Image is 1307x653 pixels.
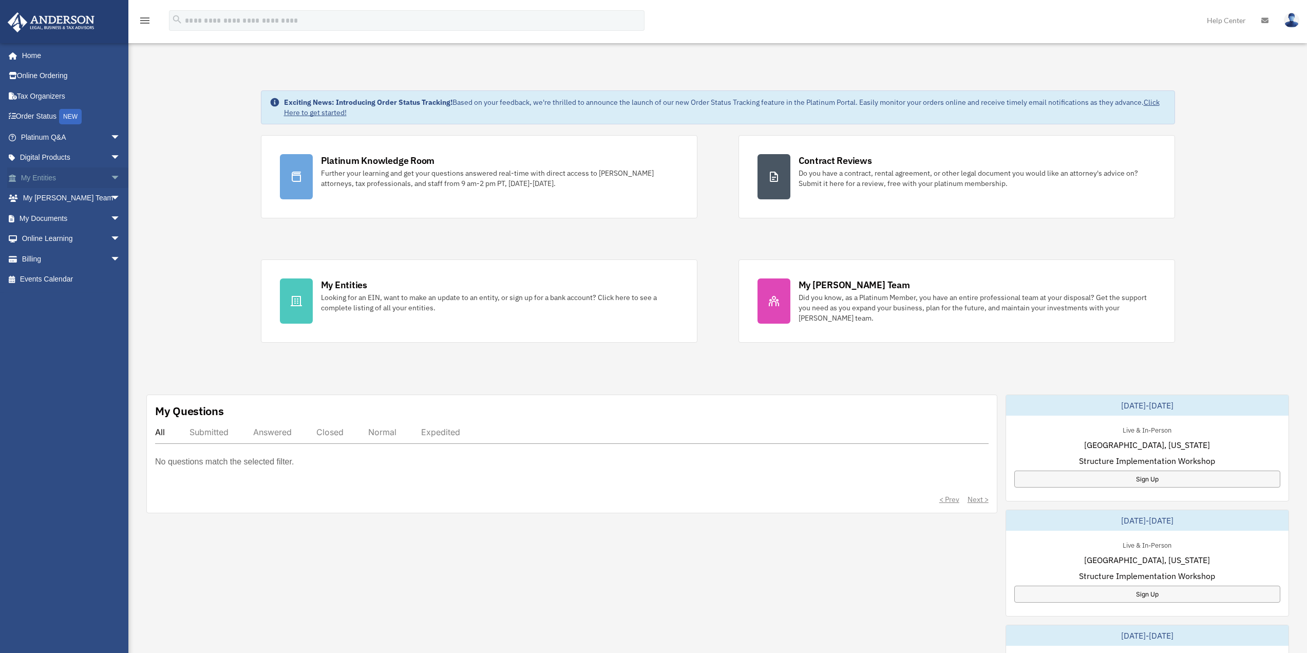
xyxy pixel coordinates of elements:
[7,208,136,229] a: My Documentsarrow_drop_down
[7,127,136,147] a: Platinum Q&Aarrow_drop_down
[59,109,82,124] div: NEW
[1006,625,1289,646] div: [DATE]-[DATE]
[7,66,136,86] a: Online Ordering
[7,147,136,168] a: Digital Productsarrow_drop_down
[155,427,165,437] div: All
[1084,439,1210,451] span: [GEOGRAPHIC_DATA], [US_STATE]
[110,147,131,169] span: arrow_drop_down
[253,427,292,437] div: Answered
[1284,13,1299,28] img: User Pic
[738,259,1175,343] a: My [PERSON_NAME] Team Did you know, as a Platinum Member, you have an entire professional team at...
[799,292,1156,323] div: Did you know, as a Platinum Member, you have an entire professional team at your disposal? Get th...
[139,18,151,27] a: menu
[799,168,1156,189] div: Do you have a contract, rental agreement, or other legal document you would like an attorney's ad...
[7,86,136,106] a: Tax Organizers
[1014,586,1280,603] a: Sign Up
[1079,455,1215,467] span: Structure Implementation Workshop
[1006,510,1289,531] div: [DATE]-[DATE]
[7,229,136,249] a: Online Learningarrow_drop_down
[7,249,136,269] a: Billingarrow_drop_down
[421,427,460,437] div: Expedited
[1006,395,1289,416] div: [DATE]-[DATE]
[110,208,131,229] span: arrow_drop_down
[1114,424,1180,435] div: Live & In-Person
[7,269,136,290] a: Events Calendar
[172,14,183,25] i: search
[261,135,697,218] a: Platinum Knowledge Room Further your learning and get your questions answered real-time with dire...
[284,98,1160,117] a: Click Here to get started!
[321,292,678,313] div: Looking for an EIN, want to make an update to an entity, or sign up for a bank account? Click her...
[316,427,344,437] div: Closed
[110,249,131,270] span: arrow_drop_down
[139,14,151,27] i: menu
[110,229,131,250] span: arrow_drop_down
[7,188,136,209] a: My [PERSON_NAME] Teamarrow_drop_down
[799,154,872,167] div: Contract Reviews
[321,154,435,167] div: Platinum Knowledge Room
[799,278,910,291] div: My [PERSON_NAME] Team
[110,167,131,189] span: arrow_drop_down
[261,259,697,343] a: My Entities Looking for an EIN, want to make an update to an entity, or sign up for a bank accoun...
[5,12,98,32] img: Anderson Advisors Platinum Portal
[1114,539,1180,550] div: Live & In-Person
[1079,570,1215,582] span: Structure Implementation Workshop
[190,427,229,437] div: Submitted
[110,188,131,209] span: arrow_drop_down
[284,97,1166,118] div: Based on your feedback, we're thrilled to announce the launch of our new Order Status Tracking fe...
[321,168,678,189] div: Further your learning and get your questions answered real-time with direct access to [PERSON_NAM...
[321,278,367,291] div: My Entities
[1014,471,1280,488] a: Sign Up
[110,127,131,148] span: arrow_drop_down
[7,45,131,66] a: Home
[1084,554,1210,566] span: [GEOGRAPHIC_DATA], [US_STATE]
[738,135,1175,218] a: Contract Reviews Do you have a contract, rental agreement, or other legal document you would like...
[7,167,136,188] a: My Entitiesarrow_drop_down
[155,403,224,419] div: My Questions
[368,427,396,437] div: Normal
[7,106,136,127] a: Order StatusNEW
[155,455,294,469] p: No questions match the selected filter.
[284,98,452,107] strong: Exciting News: Introducing Order Status Tracking!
